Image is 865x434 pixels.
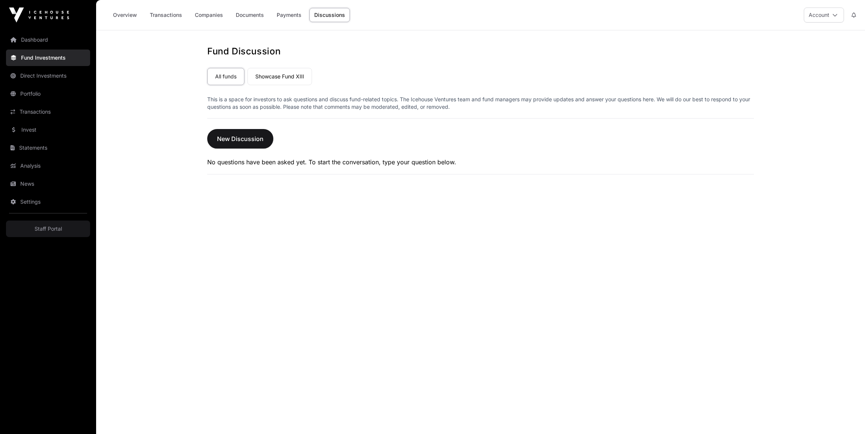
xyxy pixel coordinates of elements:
a: Transactions [6,104,90,120]
a: Companies [190,8,228,22]
a: Direct Investments [6,68,90,84]
span: New Discussion [217,134,264,143]
a: Transactions [145,8,187,22]
a: Portfolio [6,86,90,102]
a: Dashboard [6,32,90,48]
a: Showcase Fund XIII [247,68,312,85]
a: Fund Investments [6,50,90,66]
button: Account [804,8,844,23]
a: All funds [207,68,244,85]
a: Staff Portal [6,221,90,237]
button: New Discussion [207,129,273,149]
a: Overview [108,8,142,22]
a: Invest [6,122,90,138]
a: News [6,176,90,192]
h1: Fund Discussion [207,45,754,57]
a: Statements [6,140,90,156]
a: Payments [272,8,306,22]
a: Settings [6,194,90,210]
p: This is a space for investors to ask questions and discuss fund-related topics. The Icehouse Vent... [207,96,754,111]
iframe: Chat Widget [827,398,865,434]
a: Discussions [309,8,350,22]
p: No questions have been asked yet. To start the conversation, type your question below. [207,158,754,167]
a: Documents [231,8,269,22]
img: Icehouse Ventures Logo [9,8,69,23]
a: Analysis [6,158,90,174]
